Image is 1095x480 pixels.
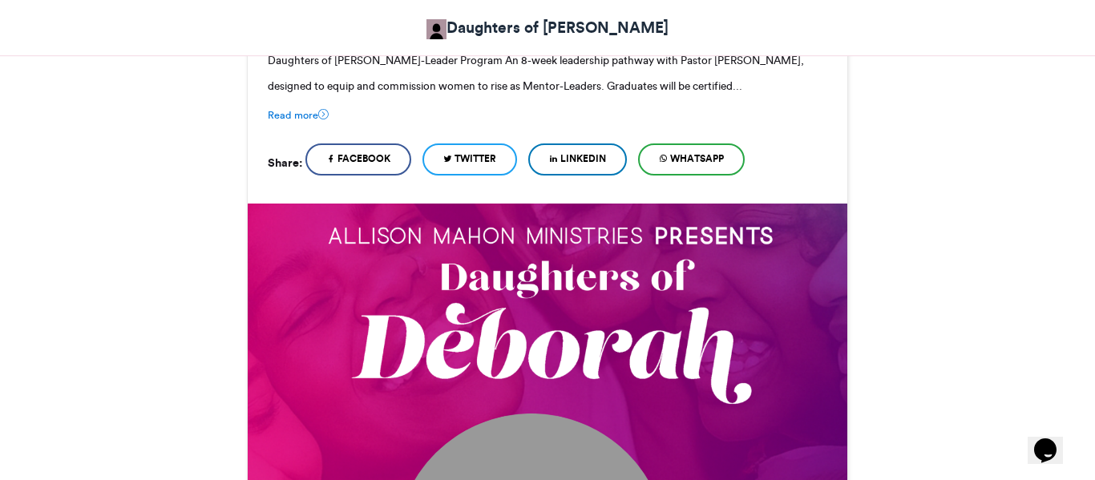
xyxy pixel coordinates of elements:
img: Allison Mahon [426,19,446,39]
h5: Share: [268,152,302,173]
a: Twitter [422,143,517,175]
a: Read more [268,107,329,123]
a: LinkedIn [528,143,627,175]
a: Facebook [305,143,411,175]
a: WhatsApp [638,143,745,175]
iframe: chat widget [1028,416,1079,464]
p: Daughters of [PERSON_NAME]-Leader Program An 8-week leadership pathway with Pastor [PERSON_NAME],... [268,47,827,99]
span: Facebook [337,151,390,166]
span: Twitter [455,151,496,166]
span: LinkedIn [560,151,606,166]
span: WhatsApp [670,151,724,166]
a: Daughters of [PERSON_NAME] [426,16,669,39]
